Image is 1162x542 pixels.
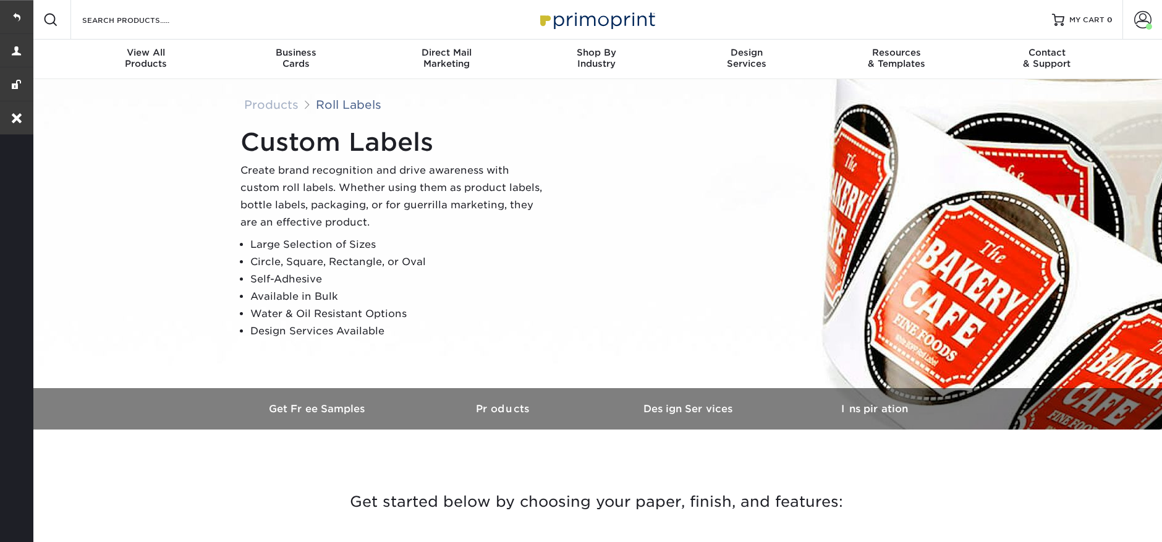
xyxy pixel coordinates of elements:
span: Resources [821,47,972,58]
input: SEARCH PRODUCTS..... [81,12,201,27]
a: Shop ByIndustry [522,40,672,79]
a: Get Free Samples [226,388,411,430]
span: Business [221,47,371,58]
div: Industry [522,47,672,69]
div: Cards [221,47,371,69]
h3: Get Free Samples [226,403,411,415]
span: MY CART [1069,15,1105,25]
li: Design Services Available [250,323,549,340]
span: Contact [972,47,1122,58]
div: & Support [972,47,1122,69]
a: Direct MailMarketing [371,40,522,79]
p: Create brand recognition and drive awareness with custom roll labels. Whether using them as produ... [240,162,549,231]
a: Products [244,98,299,111]
h3: Design Services [596,403,782,415]
a: DesignServices [671,40,821,79]
li: Circle, Square, Rectangle, or Oval [250,253,549,271]
span: Direct Mail [371,47,522,58]
h3: Get started below by choosing your paper, finish, and features: [235,474,958,530]
img: Primoprint [535,6,658,33]
span: View All [71,47,221,58]
div: Services [671,47,821,69]
a: Inspiration [782,388,967,430]
div: & Templates [821,47,972,69]
li: Self-Adhesive [250,271,549,288]
div: Marketing [371,47,522,69]
a: Design Services [596,388,782,430]
a: Resources& Templates [821,40,972,79]
h1: Custom Labels [240,127,549,157]
div: Products [71,47,221,69]
li: Large Selection of Sizes [250,236,549,253]
a: Products [411,388,596,430]
a: BusinessCards [221,40,371,79]
span: Shop By [522,47,672,58]
h3: Products [411,403,596,415]
li: Available in Bulk [250,288,549,305]
a: Contact& Support [972,40,1122,79]
span: Design [671,47,821,58]
span: 0 [1107,15,1113,24]
li: Water & Oil Resistant Options [250,305,549,323]
a: Roll Labels [316,98,381,111]
h3: Inspiration [782,403,967,415]
a: View AllProducts [71,40,221,79]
